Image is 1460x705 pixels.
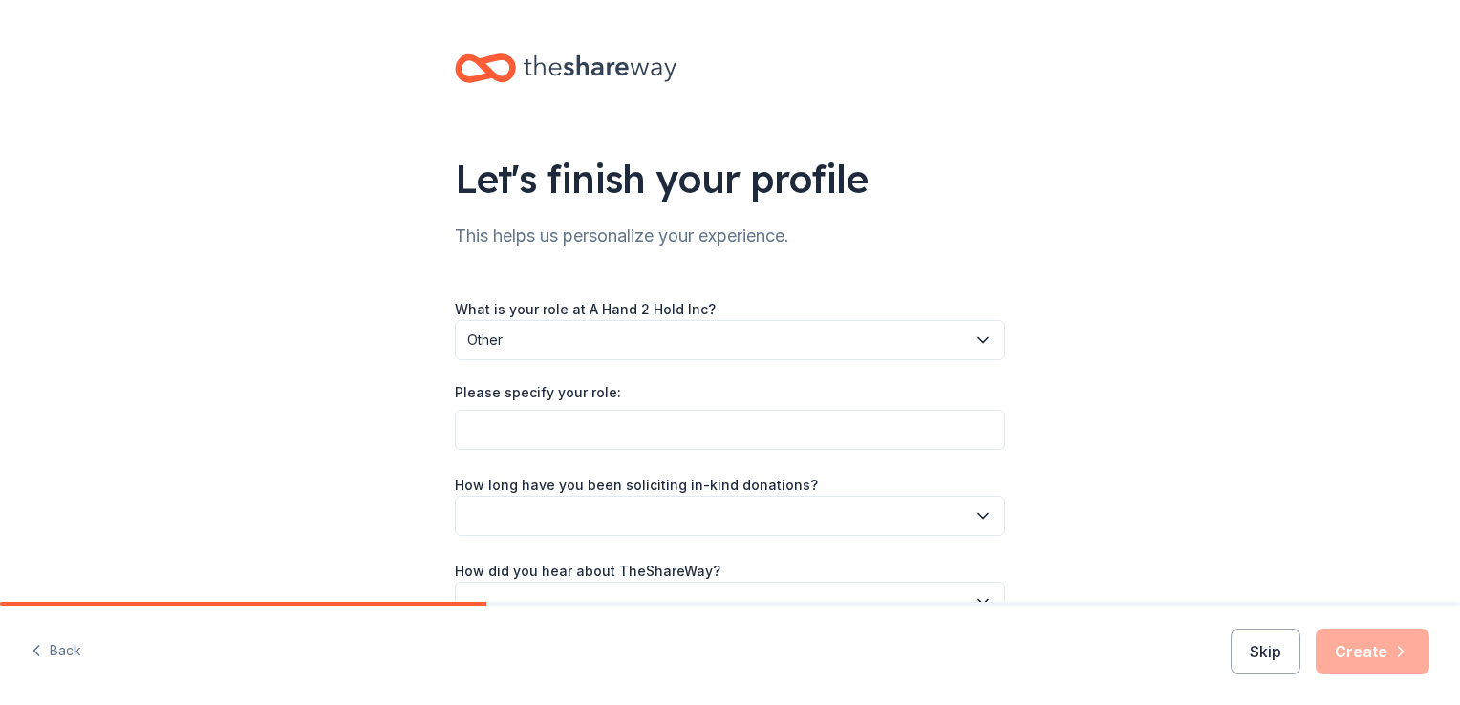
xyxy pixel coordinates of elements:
[455,476,818,495] label: How long have you been soliciting in-kind donations?
[455,152,1005,205] div: Let's finish your profile
[455,221,1005,251] div: This helps us personalize your experience.
[455,562,720,581] label: How did you hear about TheShareWay?
[467,329,966,352] span: Other
[455,300,716,319] label: What is your role at A Hand 2 Hold Inc?
[31,631,81,672] button: Back
[1231,629,1300,674] button: Skip
[455,383,621,402] label: Please specify your role:
[455,320,1005,360] button: Other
